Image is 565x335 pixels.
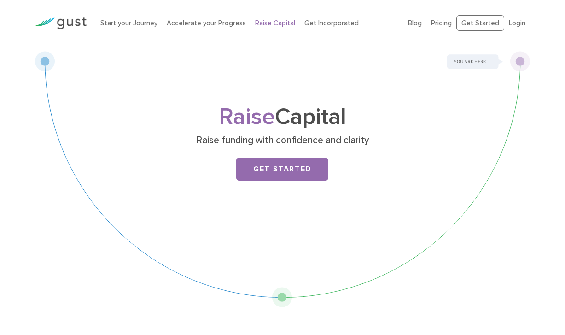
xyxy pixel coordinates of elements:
[255,19,295,27] a: Raise Capital
[304,19,359,27] a: Get Incorporated
[431,19,452,27] a: Pricing
[100,106,464,128] h1: Capital
[100,19,157,27] a: Start your Journey
[509,19,525,27] a: Login
[219,103,275,130] span: Raise
[35,17,87,29] img: Gust Logo
[167,19,246,27] a: Accelerate your Progress
[236,158,328,181] a: Get Started
[104,134,461,147] p: Raise funding with confidence and clarity
[408,19,422,27] a: Blog
[456,15,504,31] a: Get Started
